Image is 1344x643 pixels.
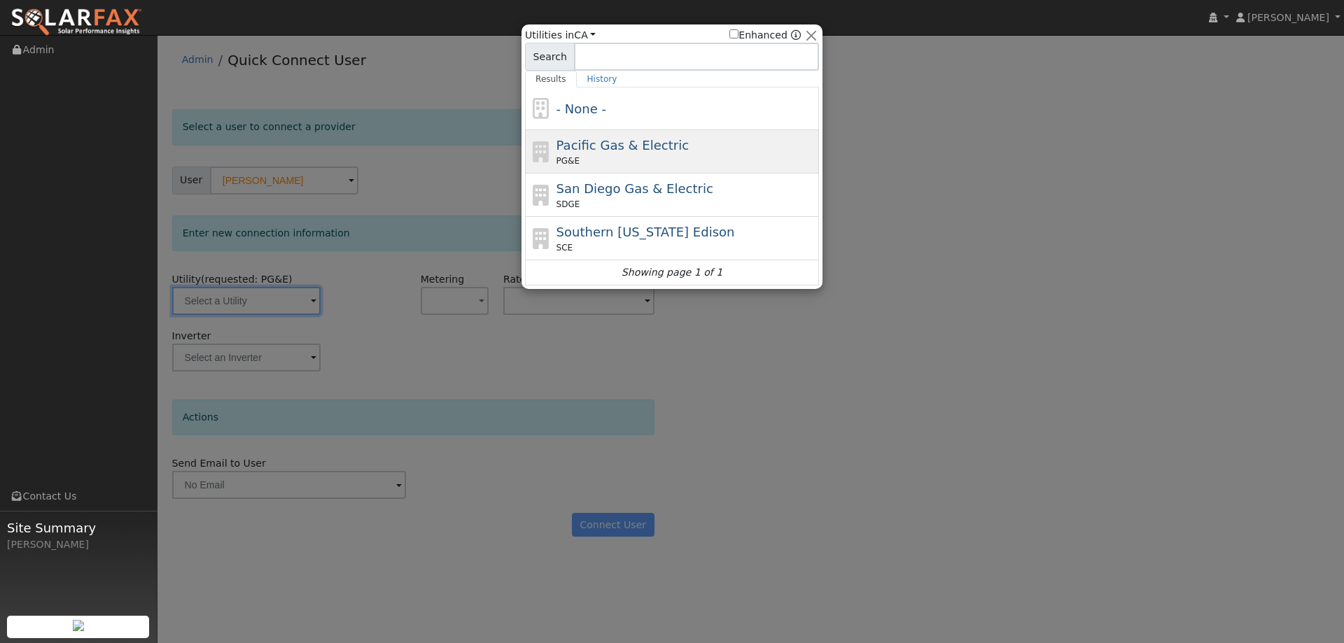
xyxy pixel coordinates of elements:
[556,225,735,239] span: Southern [US_STATE] Edison
[556,198,580,211] span: SDGE
[729,29,738,38] input: Enhanced
[7,518,150,537] span: Site Summary
[791,29,801,41] a: Enhanced Providers
[622,265,722,280] i: Showing page 1 of 1
[10,8,142,37] img: SolarFax
[556,101,606,116] span: - None -
[729,28,787,43] label: Enhanced
[556,181,713,196] span: San Diego Gas & Electric
[556,155,580,167] span: PG&E
[577,71,628,87] a: History
[729,28,801,43] span: Show enhanced providers
[556,138,689,153] span: Pacific Gas & Electric
[574,29,596,41] a: CA
[525,71,577,87] a: Results
[1247,12,1329,23] span: [PERSON_NAME]
[525,28,596,43] span: Utilities in
[7,537,150,552] div: [PERSON_NAME]
[73,620,84,631] img: retrieve
[525,43,575,71] span: Search
[556,241,573,254] span: SCE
